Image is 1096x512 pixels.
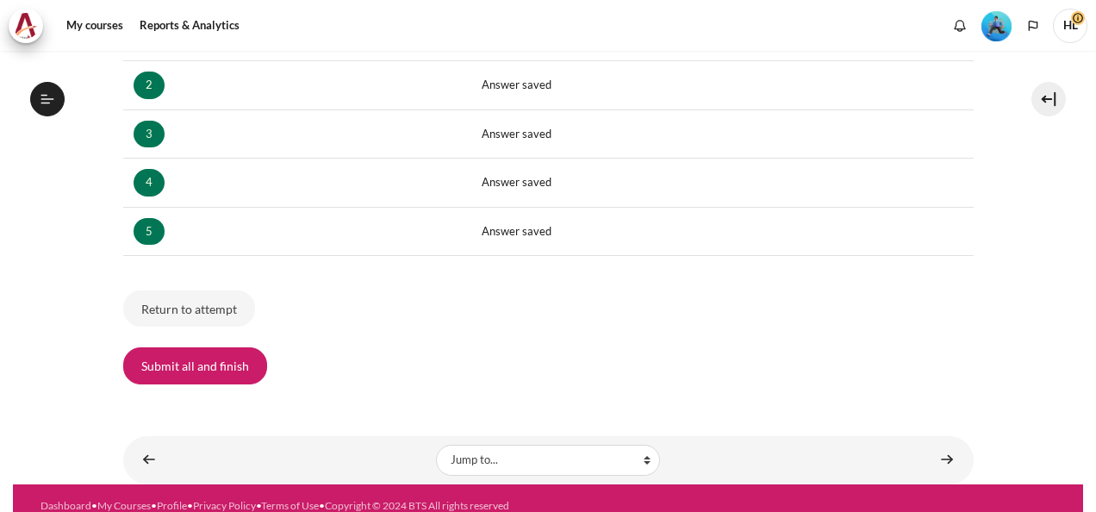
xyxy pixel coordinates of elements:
[157,499,187,512] a: Profile
[261,499,319,512] a: Terms of Use
[40,499,91,512] a: Dashboard
[471,207,973,256] td: Answer saved
[1020,13,1046,39] button: Languages
[193,499,256,512] a: Privacy Policy
[132,443,166,477] a: ◄ Case of the Missing Words
[981,9,1012,41] div: Level #3
[9,9,52,43] a: Architeck Architeck
[134,72,165,99] a: 2
[947,13,973,39] div: Show notification window with no new notifications
[975,9,1018,41] a: Level #3
[134,218,165,246] a: 5
[1053,9,1087,43] a: User menu
[134,9,246,43] a: Reports & Analytics
[471,159,973,208] td: Answer saved
[134,121,165,148] a: 3
[1053,9,1087,43] span: HL
[123,347,267,384] button: Submit all and finish
[930,443,964,477] a: Leading with Service, Driving Change (Pucknalin's Story) ►
[981,11,1012,41] img: Level #3
[325,499,509,512] a: Copyright © 2024 BTS All rights reserved
[471,109,973,159] td: Answer saved
[123,290,255,327] button: Return to attempt
[97,499,151,512] a: My Courses
[60,9,129,43] a: My courses
[471,61,973,110] td: Answer saved
[14,13,38,39] img: Architeck
[134,169,165,197] a: 4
